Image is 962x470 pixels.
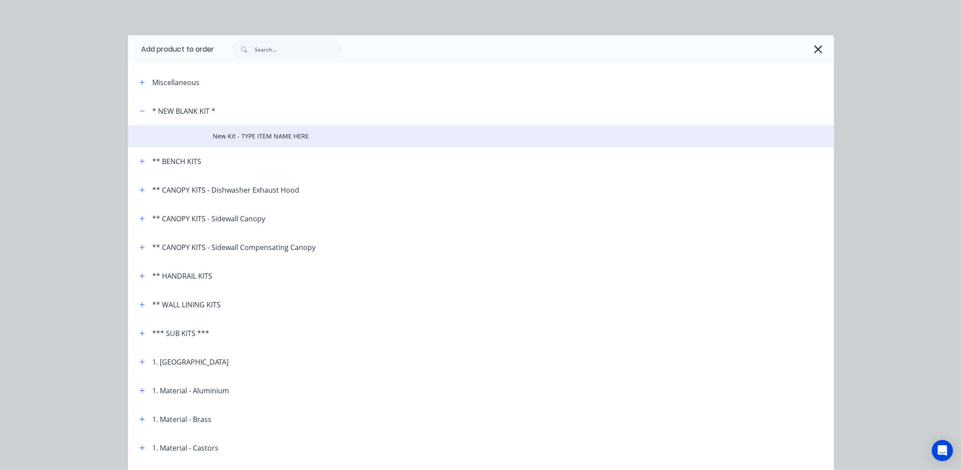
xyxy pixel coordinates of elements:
div: Add product to order [128,35,214,63]
div: Open Intercom Messenger [932,440,953,461]
div: * NEW BLANK KIT * [152,106,215,116]
div: ** CANOPY KITS - Sidewall Canopy [152,213,265,224]
div: ** HANDRAIL KITS [152,271,212,281]
div: 1. Material - Aluminium [152,385,229,396]
div: ** CANOPY KITS - Sidewall Compensating Canopy [152,242,316,253]
input: Search... [255,41,342,58]
div: 1. Material - Brass [152,414,211,425]
div: Miscellaneous [152,77,199,88]
div: ** CANOPY KITS - Dishwasher Exhaust Hood [152,185,299,195]
div: 1. Material - Castors [152,443,218,453]
span: New Kit - TYPE ITEM NAME HERE [213,131,710,141]
div: 1. [GEOGRAPHIC_DATA] [152,357,229,367]
div: ** WALL LINING KITS [152,299,221,310]
div: ** BENCH KITS [152,156,201,167]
